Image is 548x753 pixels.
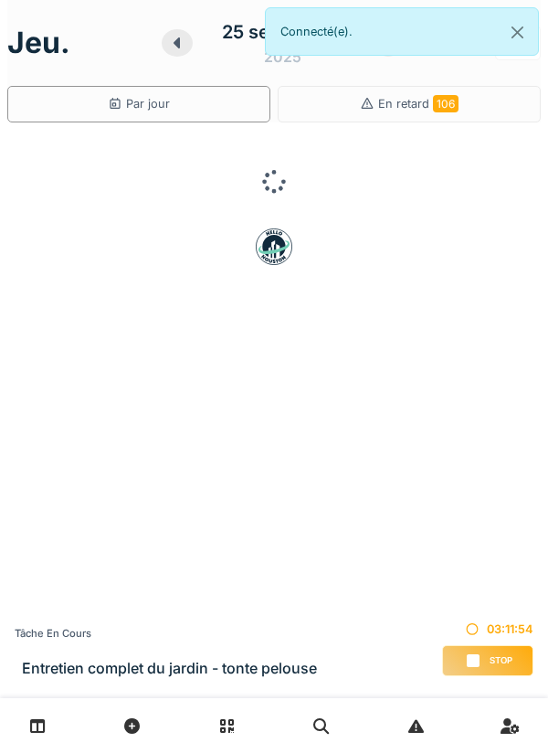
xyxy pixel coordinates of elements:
div: 25 septembre [222,18,343,46]
span: 106 [433,95,458,112]
span: Stop [490,654,512,667]
div: 2025 [264,46,301,68]
h3: Entretien complet du jardin - tonte pelouse [22,660,317,677]
h1: jeu. [7,26,70,60]
button: Close [497,8,538,57]
div: Connecté(e). [265,7,539,56]
span: En retard [378,97,458,111]
div: Tâche en cours [15,626,317,642]
img: badge-BVDL4wpA.svg [256,228,292,265]
div: Par jour [108,95,170,112]
div: 03:11:54 [442,620,533,638]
